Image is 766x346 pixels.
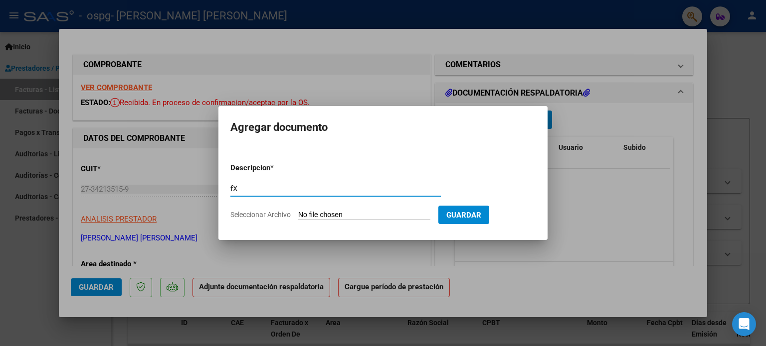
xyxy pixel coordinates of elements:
span: Guardar [446,211,481,220]
h2: Agregar documento [230,118,536,137]
div: Open Intercom Messenger [732,312,756,336]
span: Seleccionar Archivo [230,211,291,219]
p: Descripcion [230,162,322,174]
button: Guardar [438,206,489,224]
